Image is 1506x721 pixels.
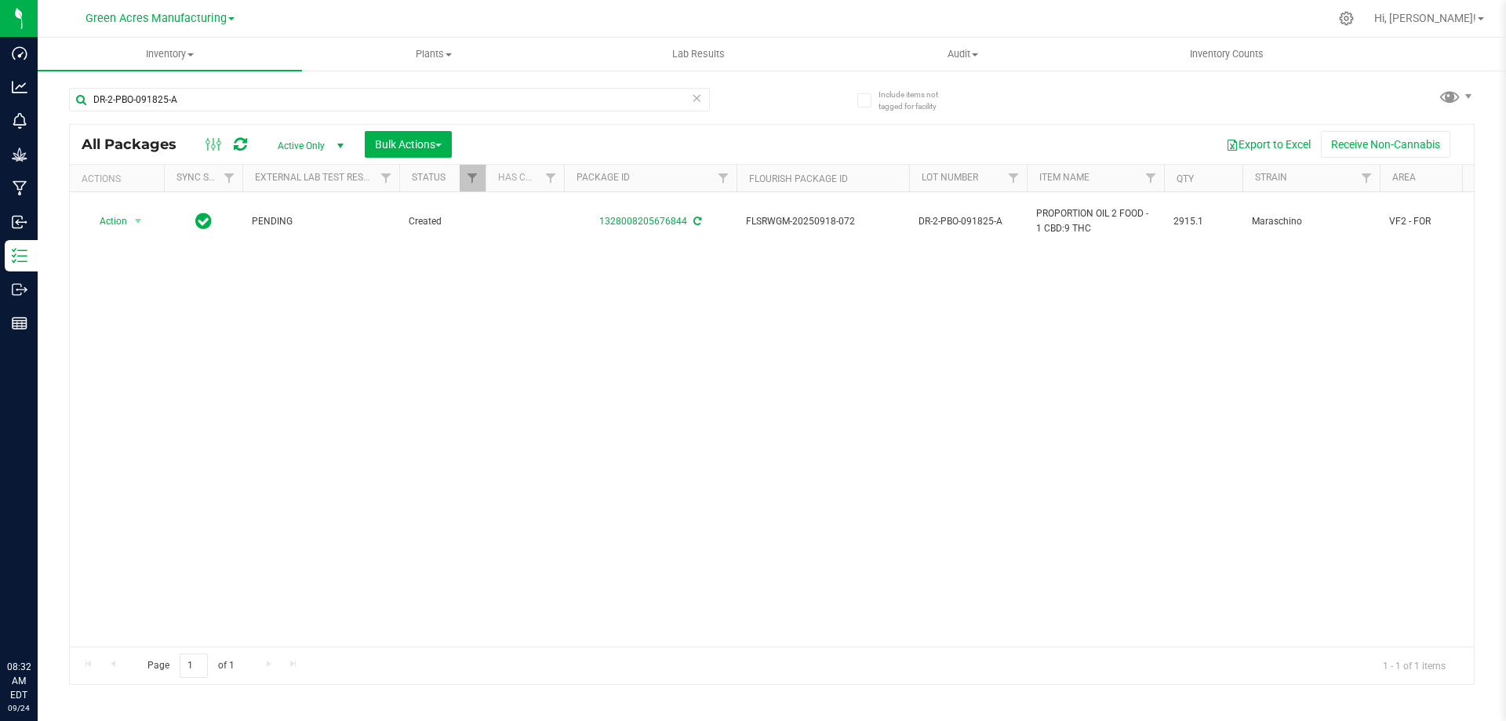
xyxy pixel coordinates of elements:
a: Status [412,172,446,183]
input: Search Package ID, Item Name, SKU, Lot or Part Number... [69,88,710,111]
span: Maraschino [1252,214,1370,229]
span: VF2 - FOR [1389,214,1488,229]
span: Page of 1 [134,654,247,678]
a: Lab Results [566,38,831,71]
a: Area [1392,172,1416,183]
inline-svg: Monitoring [12,113,27,129]
span: In Sync [195,210,212,232]
inline-svg: Inventory [12,248,27,264]
span: select [129,210,148,232]
a: Filter [1354,165,1380,191]
span: FLSRWGM-20250918-072 [746,214,900,229]
a: Inventory [38,38,302,71]
span: Sync from Compliance System [691,216,701,227]
a: Filter [1138,165,1164,191]
span: All Packages [82,136,192,153]
a: Audit [831,38,1095,71]
inline-svg: Manufacturing [12,180,27,196]
div: Manage settings [1337,11,1356,26]
a: Filter [1001,165,1027,191]
span: 2915.1 [1173,214,1233,229]
inline-svg: Dashboard [12,46,27,61]
a: Filter [373,165,399,191]
a: External Lab Test Result [255,172,378,183]
input: 1 [180,654,208,678]
span: DR-2-PBO-091825-A [919,214,1017,229]
span: Lab Results [651,47,746,61]
a: Item Name [1039,172,1089,183]
a: Strain [1255,172,1287,183]
iframe: Resource center [16,595,63,643]
span: Inventory Counts [1169,47,1285,61]
a: Filter [460,165,486,191]
p: 08:32 AM EDT [7,660,31,702]
a: 1328008205676844 [599,216,687,227]
inline-svg: Grow [12,147,27,162]
button: Bulk Actions [365,131,452,158]
inline-svg: Outbound [12,282,27,297]
th: Has COA [486,165,564,192]
button: Receive Non-Cannabis [1321,131,1450,158]
a: Plants [302,38,566,71]
span: PROPORTION OIL 2 FOOD - 1 CBD:9 THC [1036,206,1155,236]
a: Sync Status [176,172,237,183]
div: Actions [82,173,158,184]
a: Flourish Package ID [749,173,848,184]
span: Inventory [38,47,302,61]
inline-svg: Reports [12,315,27,331]
a: Package ID [577,172,630,183]
span: Audit [831,47,1094,61]
a: Lot Number [922,172,978,183]
span: Action [85,210,128,232]
span: Include items not tagged for facility [878,89,957,112]
a: Filter [216,165,242,191]
span: 1 - 1 of 1 items [1370,654,1458,677]
span: Plants [303,47,566,61]
span: Bulk Actions [375,138,442,151]
span: PENDING [252,214,390,229]
span: Clear [691,88,702,108]
a: Filter [538,165,564,191]
a: Inventory Counts [1095,38,1359,71]
span: Green Acres Manufacturing [85,12,227,25]
span: Created [409,214,476,229]
a: Filter [711,165,737,191]
p: 09/24 [7,702,31,714]
inline-svg: Inbound [12,214,27,230]
button: Export to Excel [1216,131,1321,158]
span: Hi, [PERSON_NAME]! [1374,12,1476,24]
a: Qty [1177,173,1194,184]
inline-svg: Analytics [12,79,27,95]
